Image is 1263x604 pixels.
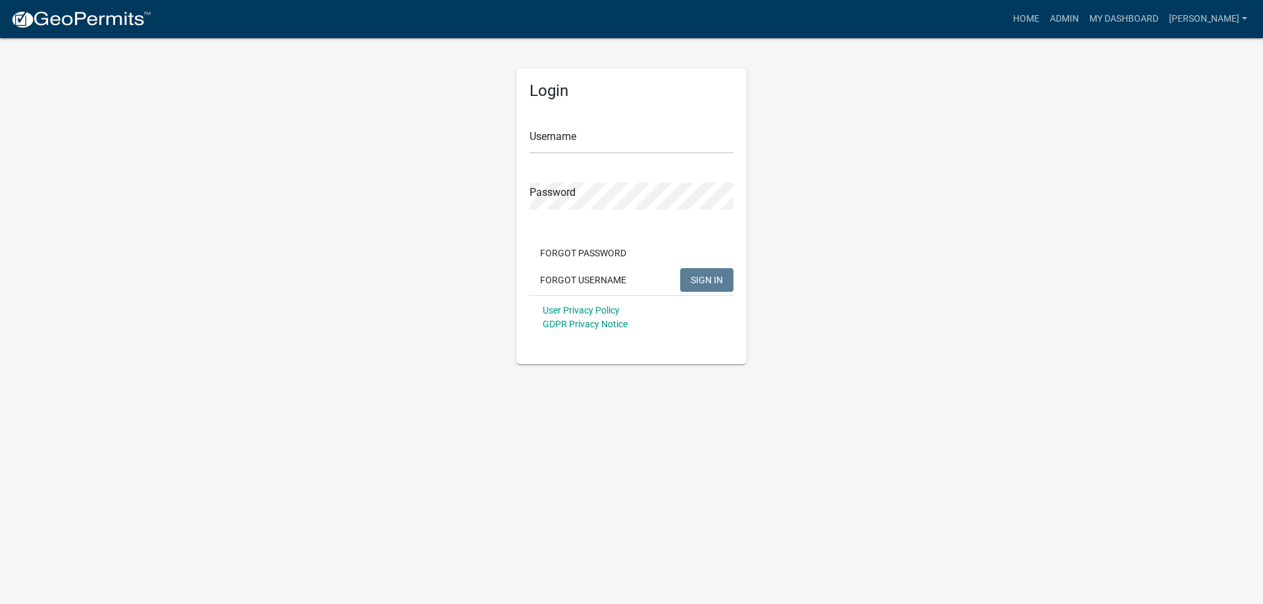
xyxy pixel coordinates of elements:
[530,81,733,101] h5: Login
[1045,7,1084,32] a: Admin
[1084,7,1164,32] a: My Dashboard
[691,274,723,285] span: SIGN IN
[1008,7,1045,32] a: Home
[543,319,628,329] a: GDPR Privacy Notice
[1164,7,1252,32] a: [PERSON_NAME]
[530,268,637,292] button: Forgot Username
[543,305,620,315] a: User Privacy Policy
[530,241,637,265] button: Forgot Password
[680,268,733,292] button: SIGN IN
